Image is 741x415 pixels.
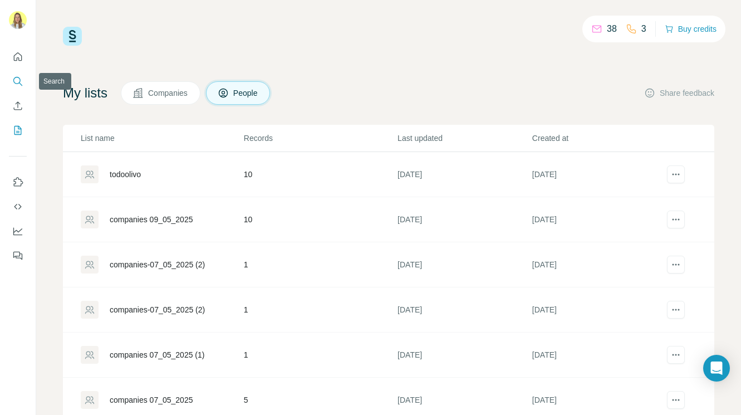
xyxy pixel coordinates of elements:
[667,301,685,319] button: actions
[397,242,532,287] td: [DATE]
[110,304,205,315] div: companies-07_05_2025 (2)
[607,22,617,36] p: 38
[9,221,27,241] button: Dashboard
[9,96,27,116] button: Enrich CSV
[665,21,717,37] button: Buy credits
[397,333,532,378] td: [DATE]
[532,333,666,378] td: [DATE]
[397,152,532,197] td: [DATE]
[532,287,666,333] td: [DATE]
[9,120,27,140] button: My lists
[243,287,397,333] td: 1
[63,84,107,102] h4: My lists
[110,169,141,180] div: todoolivo
[667,391,685,409] button: actions
[9,172,27,192] button: Use Surfe on LinkedIn
[244,133,396,144] p: Records
[397,287,532,333] td: [DATE]
[243,197,397,242] td: 10
[110,394,193,406] div: companies 07_05_2025
[398,133,531,144] p: Last updated
[9,246,27,266] button: Feedback
[644,87,714,99] button: Share feedback
[667,256,685,274] button: actions
[667,165,685,183] button: actions
[9,197,27,217] button: Use Surfe API
[532,152,666,197] td: [DATE]
[9,11,27,29] img: Avatar
[9,71,27,91] button: Search
[641,22,646,36] p: 3
[81,133,243,144] p: List name
[110,214,193,225] div: companies 09_05_2025
[397,197,532,242] td: [DATE]
[9,47,27,67] button: Quick start
[532,133,666,144] p: Created at
[532,197,666,242] td: [DATE]
[703,355,730,382] div: Open Intercom Messenger
[667,211,685,228] button: actions
[148,87,189,99] span: Companies
[233,87,259,99] span: People
[532,242,666,287] td: [DATE]
[243,333,397,378] td: 1
[667,346,685,364] button: actions
[243,152,397,197] td: 10
[110,259,205,270] div: companies-07_05_2025 (2)
[243,242,397,287] td: 1
[110,349,204,360] div: companies 07_05_2025 (1)
[63,27,82,46] img: Surfe Logo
